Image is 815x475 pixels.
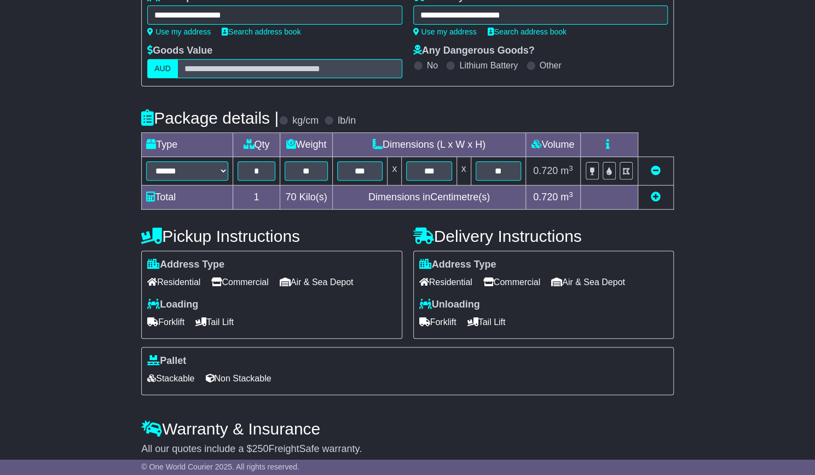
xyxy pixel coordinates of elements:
a: Use my address [147,27,211,36]
td: Weight [280,133,332,157]
td: x [456,157,471,186]
h4: Delivery Instructions [413,227,674,245]
label: Other [540,60,562,71]
label: No [427,60,438,71]
label: Any Dangerous Goods? [413,45,535,57]
sup: 3 [569,164,573,172]
span: Tail Lift [467,314,506,331]
td: Dimensions (L x W x H) [333,133,526,157]
label: Loading [147,299,198,311]
td: Total [142,186,233,210]
a: Search address book [222,27,300,36]
span: Forklift [419,314,456,331]
div: All our quotes include a $ FreightSafe warranty. [141,443,674,455]
label: Lithium Battery [459,60,518,71]
a: Use my address [413,27,477,36]
h4: Package details | [141,109,279,127]
span: © One World Courier 2025. All rights reserved. [141,462,299,471]
span: m [560,165,573,176]
td: Kilo(s) [280,186,332,210]
span: Commercial [483,274,540,291]
span: m [560,192,573,202]
span: Residential [419,274,472,291]
label: Address Type [419,259,496,271]
span: 0.720 [533,165,558,176]
td: Dimensions in Centimetre(s) [333,186,526,210]
span: 70 [285,192,296,202]
td: Qty [233,133,280,157]
span: 0.720 [533,192,558,202]
label: lb/in [338,115,356,127]
span: Air & Sea Depot [551,274,625,291]
span: 250 [252,443,268,454]
label: Goods Value [147,45,212,57]
sup: 3 [569,190,573,199]
td: 1 [233,186,280,210]
span: Forklift [147,314,184,331]
span: Tail Lift [195,314,234,331]
label: kg/cm [292,115,319,127]
a: Add new item [651,192,661,202]
label: Pallet [147,355,186,367]
label: AUD [147,59,178,78]
label: Unloading [419,299,480,311]
span: Residential [147,274,200,291]
td: Type [142,133,233,157]
span: Non Stackable [205,370,271,387]
h4: Pickup Instructions [141,227,402,245]
a: Remove this item [651,165,661,176]
span: Stackable [147,370,194,387]
a: Search address book [488,27,567,36]
span: Air & Sea Depot [280,274,354,291]
label: Address Type [147,259,224,271]
td: Volume [525,133,580,157]
span: Commercial [211,274,268,291]
td: x [388,157,402,186]
h4: Warranty & Insurance [141,420,674,438]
